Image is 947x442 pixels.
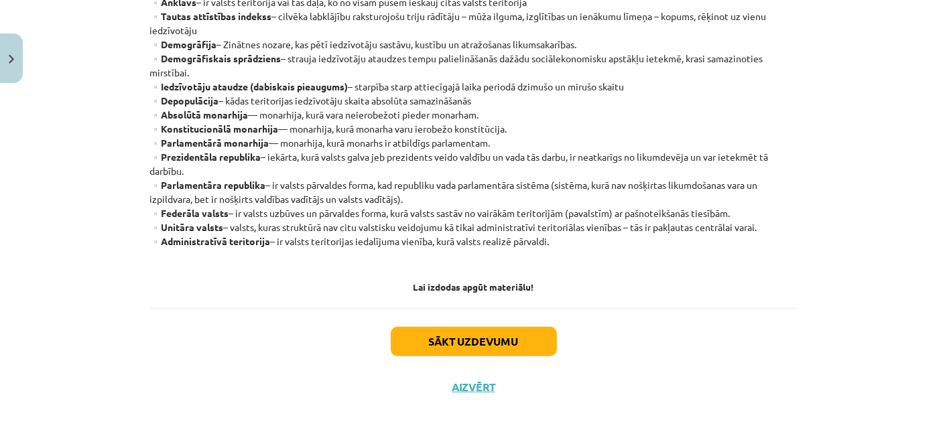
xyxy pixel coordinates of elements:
[150,94,219,106] strong: ▫️Depopulācija
[150,207,229,219] strong: ▫️Federāla valsts
[150,80,349,92] strong: ▫️Iedzīvotāju ataudze (dabiskais pieaugums)
[150,108,249,121] strong: ▫️Absolūtā monarhija
[150,179,266,191] strong: ▫️Parlamentāra republika
[150,151,261,163] strong: ▫️Prezidentāla republika
[150,52,281,64] strong: ▫️Demogrāfiskais sprādziens
[150,123,279,135] strong: ▫️Konstitucionālā monarhija
[150,235,271,247] strong: ▫️Administratīvā teritorija
[414,281,534,293] strong: Lai izdodas apgūt materiālu!
[150,38,217,50] strong: ▫️Demogrāfija
[150,137,269,149] strong: ▫️Parlamentārā monarhija
[150,221,224,233] strong: ▫️Unitāra valsts
[9,55,14,64] img: icon-close-lesson-0947bae3869378f0d4975bcd49f059093ad1ed9edebbc8119c70593378902aed.svg
[448,380,499,394] button: Aizvērt
[391,327,557,356] button: Sākt uzdevumu
[150,10,272,22] strong: ▫️Tautas attīstības indekss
